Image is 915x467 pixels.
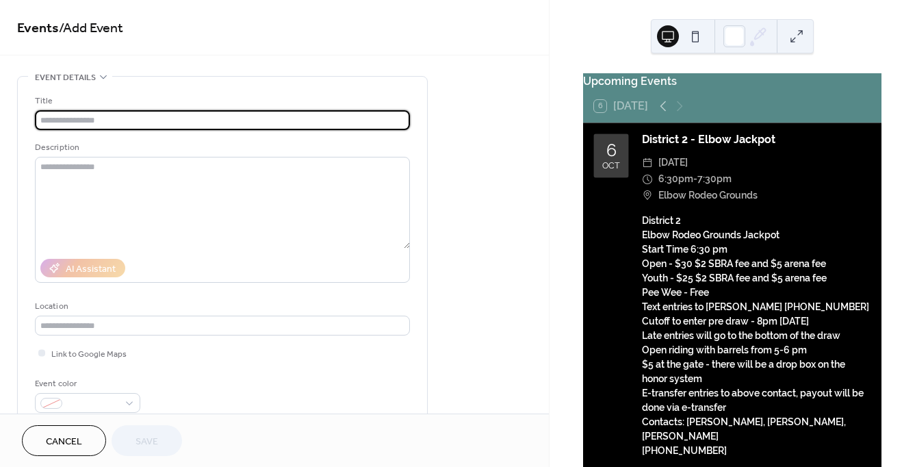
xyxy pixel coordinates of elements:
span: Elbow Rodeo Grounds [658,188,758,204]
a: Events [17,15,59,42]
div: Title [35,94,407,108]
div: Event color [35,377,138,391]
span: Cancel [46,435,82,449]
span: - [693,171,697,188]
div: 6 [606,142,617,159]
div: ​ [642,188,653,204]
div: District 2 - Elbow Jackpot [642,131,871,148]
span: [DATE] [658,155,688,171]
div: ​ [642,155,653,171]
div: District 2 Elbow Rodeo Grounds Jackpot Start Time 6:30 pm Open - $30 $2 SBRA fee and $5 arena fee... [642,214,871,458]
div: Location [35,299,407,314]
div: Upcoming Events [583,73,881,90]
span: 6:30pm [658,171,693,188]
span: Link to Google Maps [51,347,127,362]
div: ​ [642,171,653,188]
div: Description [35,140,407,155]
span: Event details [35,71,96,85]
span: / Add Event [59,15,123,42]
span: 7:30pm [697,171,732,188]
button: Cancel [22,425,106,456]
div: Oct [602,162,620,171]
